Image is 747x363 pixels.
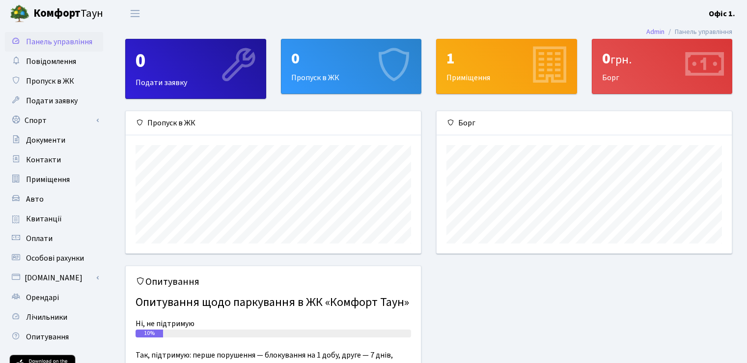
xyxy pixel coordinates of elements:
a: Орендарі [5,288,103,307]
img: logo.png [10,4,29,24]
a: Квитанції [5,209,103,229]
a: Документи [5,130,103,150]
div: Борг [592,39,732,93]
span: Контакти [26,154,61,165]
a: Оплати [5,229,103,248]
h5: Опитування [136,276,411,288]
b: Офіс 1. [709,8,735,19]
div: 10% [136,330,163,337]
span: Панель управління [26,36,92,47]
li: Панель управління [664,27,732,37]
nav: breadcrumb [632,22,747,42]
div: 1 [446,49,567,68]
span: Документи [26,135,65,146]
div: Пропуск в ЖК [126,111,421,135]
div: 0 [602,49,722,68]
span: Квитанції [26,213,62,224]
a: 1Приміщення [436,39,577,94]
a: Повідомлення [5,52,103,71]
span: Таун [33,5,103,22]
span: Особові рахунки [26,253,84,264]
a: Спорт [5,111,103,130]
div: Ні, не підтримую [136,318,411,330]
div: 0 [136,49,256,73]
span: Опитування [26,332,69,342]
a: Авто [5,189,103,209]
a: 0Пропуск в ЖК [281,39,422,94]
span: Подати заявку [26,95,78,106]
div: Подати заявку [126,39,266,98]
span: Оплати [26,233,53,244]
a: Приміщення [5,170,103,189]
a: Особові рахунки [5,248,103,268]
span: Пропуск в ЖК [26,76,74,87]
a: Admin [646,27,664,37]
a: [DOMAIN_NAME] [5,268,103,288]
span: Лічильники [26,312,67,323]
span: Авто [26,194,44,205]
a: Подати заявку [5,91,103,111]
span: Орендарі [26,292,59,303]
a: 0Подати заявку [125,39,266,99]
span: Повідомлення [26,56,76,67]
span: Приміщення [26,174,70,185]
a: Лічильники [5,307,103,327]
span: грн. [610,51,632,68]
div: Приміщення [437,39,577,93]
button: Переключити навігацію [123,5,147,22]
a: Пропуск в ЖК [5,71,103,91]
div: Пропуск в ЖК [281,39,421,93]
a: Опитування [5,327,103,347]
a: Офіс 1. [709,8,735,20]
div: 0 [291,49,412,68]
div: Борг [437,111,732,135]
a: Панель управління [5,32,103,52]
a: Контакти [5,150,103,170]
h4: Опитування щодо паркування в ЖК «Комфорт Таун» [136,292,411,314]
b: Комфорт [33,5,81,21]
